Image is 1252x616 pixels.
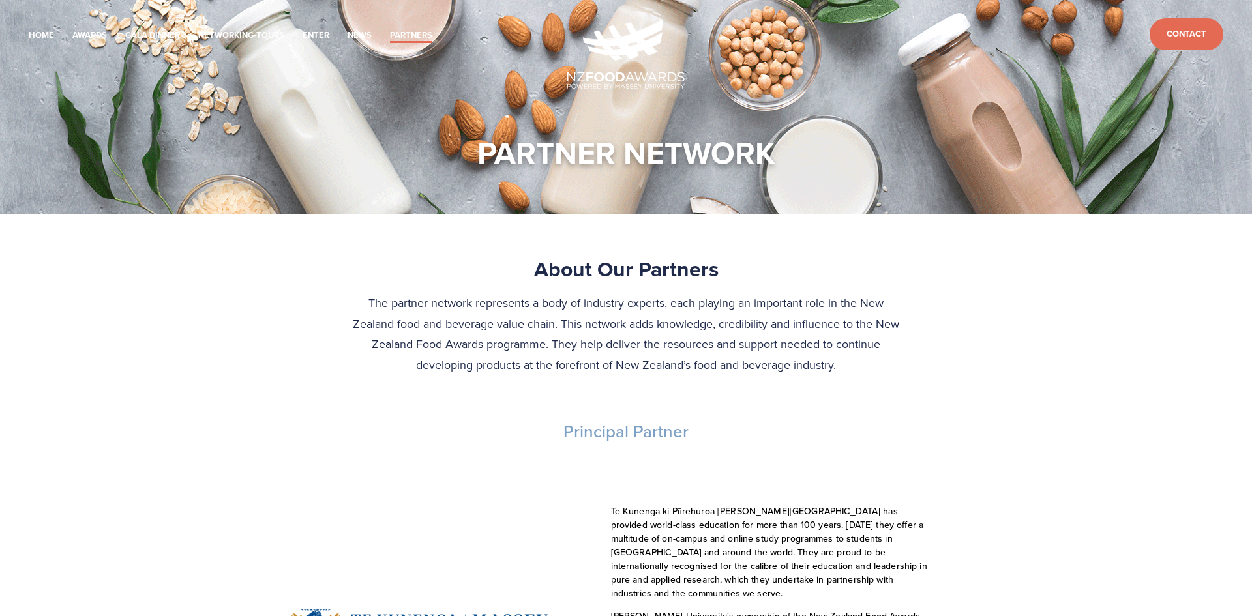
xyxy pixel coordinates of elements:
[303,28,329,43] a: Enter
[198,28,284,43] a: Networking-Tours
[125,28,180,43] a: Gala Dinner
[534,254,719,284] strong: About Our Partners
[611,505,930,600] a: Te Kunenga ki Pūrehuroa [PERSON_NAME][GEOGRAPHIC_DATA] has provided world-class education for mor...
[72,28,107,43] a: Awards
[29,28,54,43] a: Home
[351,293,901,375] p: The partner network represents a body of industry experts, each playing an important role in the ...
[1150,18,1223,50] a: Contact
[348,28,372,43] a: News
[477,133,775,172] h1: PARTNER NETWORK
[209,421,1043,443] h3: Principal Partner
[390,28,432,43] a: Partners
